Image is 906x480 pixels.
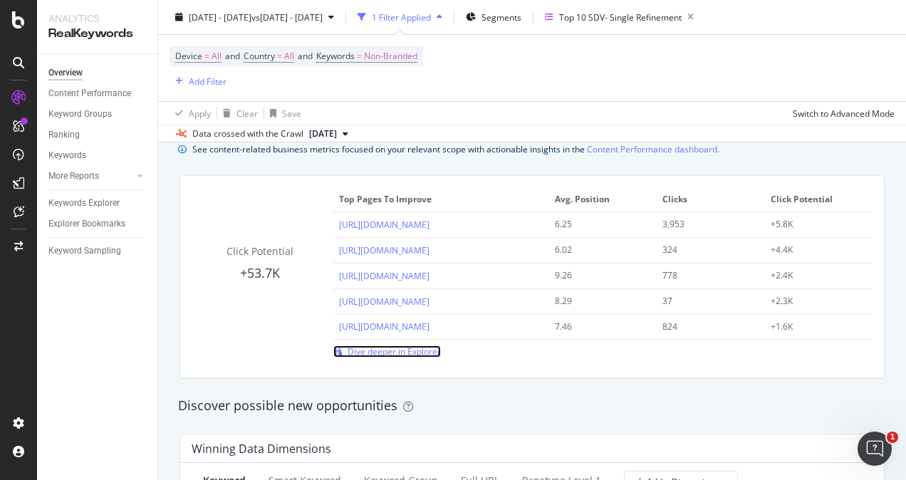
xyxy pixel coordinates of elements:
[282,107,301,119] div: Save
[771,269,858,282] div: +2.4K
[192,142,719,157] div: See content-related business metrics focused on your relevant scope with actionable insights in the
[48,127,80,142] div: Ranking
[264,102,301,125] button: Save
[178,142,886,157] div: info banner
[662,193,755,206] span: Clicks
[555,218,642,231] div: 6.25
[559,11,682,23] div: Top 10 SDV- Single Refinement
[48,11,146,26] div: Analytics
[217,102,258,125] button: Clear
[48,196,120,211] div: Keywords Explorer
[240,264,280,281] span: +53.7K
[771,320,858,333] div: +1.6K
[189,107,211,119] div: Apply
[339,244,429,256] a: [URL][DOMAIN_NAME]
[303,125,354,142] button: [DATE]
[555,269,642,282] div: 9.26
[352,6,448,28] button: 1 Filter Applied
[587,142,719,157] a: Content Performance dashboard.
[48,66,147,80] a: Overview
[48,107,147,122] a: Keyword Groups
[170,73,226,90] button: Add Filter
[662,244,749,256] div: 324
[555,320,642,333] div: 7.46
[662,320,749,333] div: 824
[212,46,222,66] span: All
[771,295,858,308] div: +2.3K
[48,86,147,101] a: Content Performance
[316,50,355,62] span: Keywords
[339,320,429,333] a: [URL][DOMAIN_NAME]
[244,50,275,62] span: Country
[48,169,133,184] a: More Reports
[277,50,282,62] span: =
[662,269,749,282] div: 778
[357,50,362,62] span: =
[555,193,647,206] span: Avg. Position
[48,244,147,259] a: Keyword Sampling
[481,11,521,23] span: Segments
[364,46,417,66] span: Non-Branded
[226,244,293,258] span: Click Potential
[192,442,331,456] div: Winning Data Dimensions
[48,216,147,231] a: Explorer Bookmarks
[771,193,863,206] span: Click Potential
[225,50,240,62] span: and
[48,127,147,142] a: Ranking
[48,216,125,231] div: Explorer Bookmarks
[460,6,527,28] button: Segments
[192,127,303,140] div: Data crossed with the Crawl
[787,102,895,125] button: Switch to Advanced Mode
[309,127,337,140] span: 2025 Aug. 30th
[204,50,209,62] span: =
[48,86,131,101] div: Content Performance
[333,345,441,358] a: Dive deeper in Explorer
[48,169,99,184] div: More Reports
[771,218,858,231] div: +5.8K
[662,295,749,308] div: 37
[539,6,699,28] button: Top 10 SDV- Single Refinement
[48,148,147,163] a: Keywords
[284,46,294,66] span: All
[771,244,858,256] div: +4.4K
[189,11,251,23] span: [DATE] - [DATE]
[339,193,540,206] span: Top pages to improve
[339,296,429,308] a: [URL][DOMAIN_NAME]
[298,50,313,62] span: and
[48,244,121,259] div: Keyword Sampling
[48,66,83,80] div: Overview
[793,107,895,119] div: Switch to Advanced Mode
[178,397,886,415] div: Discover possible new opportunities
[48,26,146,42] div: RealKeywords
[339,219,429,231] a: [URL][DOMAIN_NAME]
[48,196,147,211] a: Keywords Explorer
[236,107,258,119] div: Clear
[170,102,211,125] button: Apply
[48,107,112,122] div: Keyword Groups
[858,432,892,466] iframe: Intercom live chat
[348,345,441,358] span: Dive deeper in Explorer
[175,50,202,62] span: Device
[48,148,86,163] div: Keywords
[662,218,749,231] div: 3,953
[555,295,642,308] div: 8.29
[189,75,226,87] div: Add Filter
[339,270,429,282] a: [URL][DOMAIN_NAME]
[170,6,340,28] button: [DATE] - [DATE]vs[DATE] - [DATE]
[555,244,642,256] div: 6.02
[887,432,898,443] span: 1
[372,11,431,23] div: 1 Filter Applied
[251,11,323,23] span: vs [DATE] - [DATE]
